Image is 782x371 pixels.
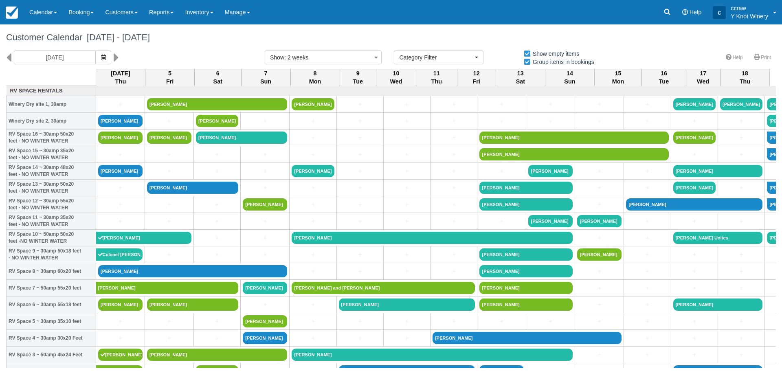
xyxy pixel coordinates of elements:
[196,334,238,342] a: +
[96,282,239,294] a: [PERSON_NAME]
[292,349,573,361] a: [PERSON_NAME]
[673,351,716,359] a: +
[243,301,287,309] a: +
[720,267,762,276] a: +
[339,299,475,311] a: [PERSON_NAME]
[673,217,716,226] a: +
[673,132,716,144] a: [PERSON_NAME]
[292,217,334,226] a: +
[196,150,238,159] a: +
[433,217,475,226] a: +
[720,69,769,86] th: 18 Thu
[196,167,238,176] a: +
[339,250,381,259] a: +
[594,69,641,86] th: 15 Mon
[7,130,96,146] th: RV Space 16 ~ 30amp 50x20 feet - NO WINTER WATER
[292,250,334,259] a: +
[479,248,573,261] a: [PERSON_NAME]
[292,150,334,159] a: +
[673,284,716,292] a: +
[292,98,334,110] a: [PERSON_NAME]
[292,317,334,326] a: +
[626,301,668,309] a: +
[98,100,143,109] a: +
[98,334,143,342] a: +
[386,250,428,259] a: +
[147,132,191,144] a: [PERSON_NAME]
[479,299,573,311] a: [PERSON_NAME]
[720,217,762,226] a: +
[626,234,668,242] a: +
[577,351,622,359] a: +
[243,282,287,294] a: [PERSON_NAME]
[577,184,622,192] a: +
[7,313,96,330] th: RV Space 5 ~ 30amp 35x10 feet
[196,115,238,127] a: [PERSON_NAME]
[241,69,290,86] th: 7 Sun
[626,198,762,211] a: [PERSON_NAME]
[98,184,143,192] a: +
[339,267,381,276] a: +
[292,134,334,142] a: +
[577,301,622,309] a: +
[243,217,287,226] a: +
[626,217,668,226] a: +
[147,217,191,226] a: +
[7,230,96,246] th: RV Space 10 ~ 50amp 50x20 feet -NO WINTER WATER
[147,167,191,176] a: +
[9,87,94,95] a: RV Space Rentals
[7,246,96,263] th: RV Space 9 ~ 30amp 50x18 feet - NO WINTER WATER
[7,263,96,280] th: RV Space 8 ~ 30amp 60x20 feet
[545,69,594,86] th: 14 Sun
[433,117,475,125] a: +
[243,315,287,327] a: [PERSON_NAME]
[147,334,191,342] a: +
[479,317,524,326] a: +
[243,234,287,242] a: +
[720,98,762,110] a: [PERSON_NAME]
[147,98,287,110] a: [PERSON_NAME]
[7,347,96,363] th: RV Space 3 ~ 50amp 45x24 Feet
[96,232,192,244] a: [PERSON_NAME]
[290,69,340,86] th: 8 Mon
[7,180,96,196] th: RV Space 13 ~ 30amp 50x20 feet - NO WINTER WATER
[196,132,287,144] a: [PERSON_NAME]
[196,234,238,242] a: +
[243,332,287,344] a: [PERSON_NAME]
[243,150,287,159] a: +
[292,184,334,192] a: +
[528,100,573,109] a: +
[7,113,96,130] th: Winery Dry site 2, 30amp
[376,69,416,86] th: 10 Wed
[386,267,428,276] a: +
[523,59,601,64] span: Group items in bookings
[720,184,762,192] a: +
[339,317,381,326] a: +
[147,117,191,125] a: +
[577,200,622,209] a: +
[433,200,475,209] a: +
[339,217,381,226] a: +
[416,69,457,86] th: 11 Thu
[433,267,475,276] a: +
[7,280,96,296] th: RV Space 7 ~ 50amp 55x20 feet
[720,134,762,142] a: +
[98,165,143,177] a: [PERSON_NAME]
[731,12,768,20] p: Y Knot Winery
[523,56,600,68] label: Group items in bookings
[479,132,668,144] a: [PERSON_NAME]
[433,250,475,259] a: +
[479,217,524,226] a: +
[673,334,716,342] a: +
[720,150,762,159] a: +
[147,250,191,259] a: +
[720,284,762,292] a: +
[528,117,573,125] a: +
[479,182,573,194] a: [PERSON_NAME]
[577,100,622,109] a: +
[479,117,524,125] a: +
[720,334,762,342] a: +
[98,317,143,326] a: +
[673,117,716,125] a: +
[577,215,622,227] a: [PERSON_NAME]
